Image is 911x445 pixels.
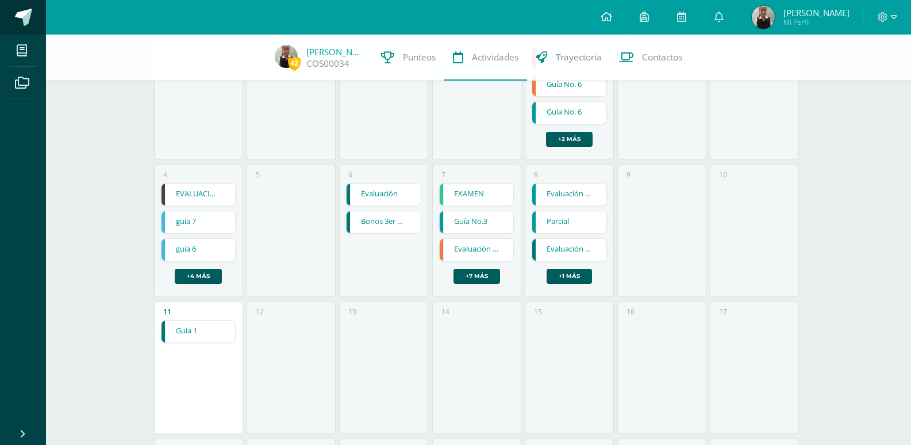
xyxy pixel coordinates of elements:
[162,184,236,206] a: EVALUACIÓN DEL TERCER BIMESTRE
[783,7,850,18] span: [PERSON_NAME]
[719,170,727,180] div: 10
[440,211,514,233] a: Guía No.3
[532,74,607,97] div: Guía No. 6 | Tarea
[306,58,349,70] a: COS00034
[346,183,421,206] div: Evaluación | Tarea
[532,239,606,261] a: Evaluación III BIM
[346,211,421,234] div: Bonos 3er bloque | Tarea
[441,307,449,317] div: 14
[256,307,264,317] div: 12
[162,239,236,261] a: guia 6
[347,184,421,206] a: Evaluación
[719,307,727,317] div: 17
[162,211,236,233] a: guia 7
[162,321,236,343] a: Guía 1
[439,211,514,234] div: Guía No.3 | Tarea
[440,184,514,206] a: EXAMEN
[348,307,356,317] div: 13
[161,320,236,343] div: Guía 1 | Tarea
[534,170,538,180] div: 8
[547,269,592,284] a: +1 más
[783,17,850,27] span: Mi Perfil
[288,56,301,70] span: 42
[532,102,606,124] a: Guía No. 6
[532,211,607,234] div: Parcial | Tarea
[441,170,445,180] div: 7
[752,6,775,29] img: cd5a91326a695894c1927037dc48d495.png
[439,183,514,206] div: EXAMEN | Examen
[546,132,593,147] a: +2 más
[440,239,514,261] a: Evaluación III BIM
[532,211,606,233] a: Parcial
[532,183,607,206] div: Evaluación III BIM | Tarea
[347,211,421,233] a: Bonos 3er bloque
[306,46,364,58] a: [PERSON_NAME]
[626,307,635,317] div: 16
[444,35,527,81] a: Actividades
[161,211,236,234] div: guia 7 | Tarea
[348,170,352,180] div: 6
[642,51,682,63] span: Contactos
[161,183,236,206] div: EVALUACIÓN DEL TERCER BIMESTRE | Tarea
[610,35,691,81] a: Contactos
[527,35,610,81] a: Trayectoria
[161,238,236,261] div: guia 6 | Tarea
[163,170,167,180] div: 4
[534,307,542,317] div: 15
[275,45,298,68] img: cd5a91326a695894c1927037dc48d495.png
[403,51,436,63] span: Punteos
[372,35,444,81] a: Punteos
[472,51,518,63] span: Actividades
[532,74,606,96] a: Guía No. 6
[532,101,607,124] div: Guía No. 6 | Tarea
[439,238,514,261] div: Evaluación III BIM | Tarea
[626,170,631,180] div: 9
[532,238,607,261] div: Evaluación III BIM | Tarea
[163,307,171,317] div: 11
[532,184,606,206] a: Evaluación III BIM
[453,269,500,284] a: +7 más
[175,269,222,284] a: +4 más
[256,170,260,180] div: 5
[556,51,602,63] span: Trayectoria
